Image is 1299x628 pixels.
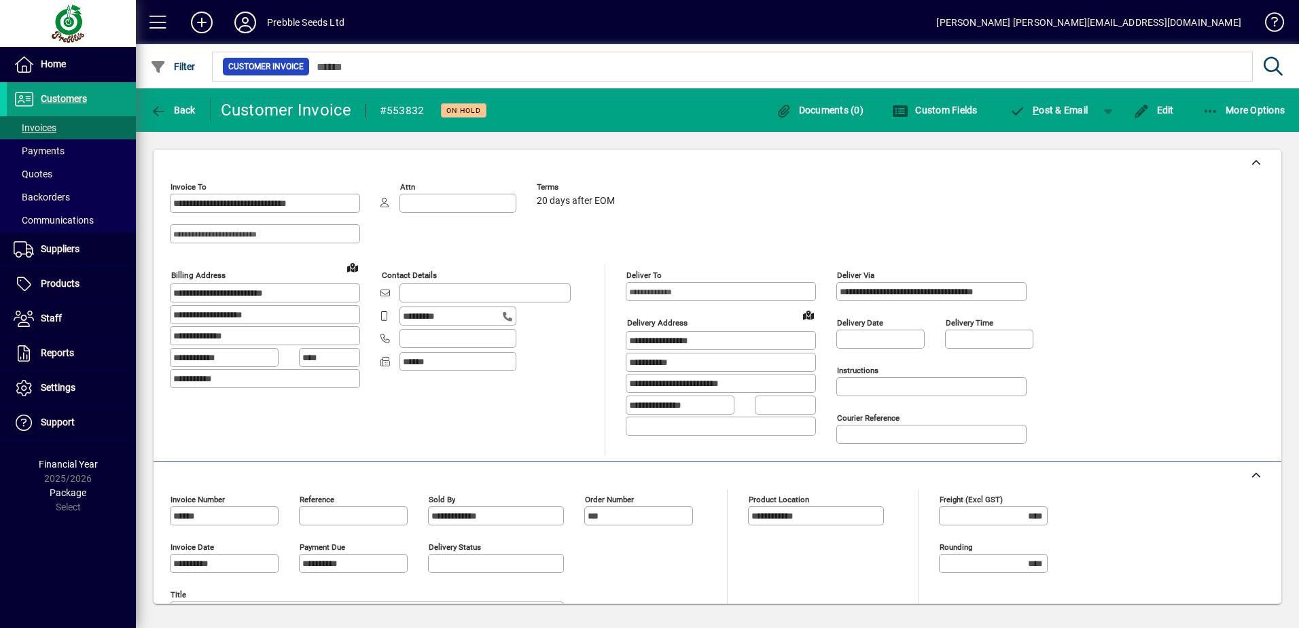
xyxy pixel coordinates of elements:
[150,105,196,116] span: Back
[400,182,415,192] mat-label: Attn
[41,313,62,324] span: Staff
[41,243,79,254] span: Suppliers
[946,318,993,328] mat-label: Delivery time
[14,145,65,156] span: Payments
[775,105,864,116] span: Documents (0)
[41,347,74,358] span: Reports
[41,278,79,289] span: Products
[7,48,136,82] a: Home
[1199,98,1289,122] button: More Options
[7,371,136,405] a: Settings
[7,186,136,209] a: Backorders
[7,267,136,301] a: Products
[837,318,883,328] mat-label: Delivery date
[7,162,136,186] a: Quotes
[221,99,352,121] div: Customer Invoice
[936,12,1241,33] div: [PERSON_NAME] [PERSON_NAME][EMAIL_ADDRESS][DOMAIN_NAME]
[180,10,224,35] button: Add
[7,406,136,440] a: Support
[1033,105,1039,116] span: P
[837,366,878,375] mat-label: Instructions
[7,336,136,370] a: Reports
[380,100,425,122] div: #553832
[342,256,363,278] a: View on map
[446,106,481,115] span: On hold
[537,196,615,207] span: 20 days after EOM
[14,169,52,179] span: Quotes
[224,10,267,35] button: Profile
[940,495,1003,504] mat-label: Freight (excl GST)
[171,542,214,552] mat-label: Invoice date
[772,98,867,122] button: Documents (0)
[7,209,136,232] a: Communications
[7,139,136,162] a: Payments
[41,382,75,393] span: Settings
[537,183,618,192] span: Terms
[429,495,455,504] mat-label: Sold by
[171,495,225,504] mat-label: Invoice number
[150,61,196,72] span: Filter
[429,542,481,552] mat-label: Delivery status
[837,271,874,280] mat-label: Deliver via
[626,271,662,280] mat-label: Deliver To
[798,304,819,326] a: View on map
[41,58,66,69] span: Home
[14,215,94,226] span: Communications
[300,495,334,504] mat-label: Reference
[585,495,634,504] mat-label: Order number
[41,93,87,104] span: Customers
[41,417,75,428] span: Support
[171,590,186,599] mat-label: Title
[7,116,136,139] a: Invoices
[300,542,345,552] mat-label: Payment due
[136,98,211,122] app-page-header-button: Back
[39,459,98,470] span: Financial Year
[14,122,56,133] span: Invoices
[1133,105,1174,116] span: Edit
[837,413,900,423] mat-label: Courier Reference
[1130,98,1177,122] button: Edit
[1255,3,1282,47] a: Knowledge Base
[147,98,199,122] button: Back
[228,60,304,73] span: Customer Invoice
[1203,105,1285,116] span: More Options
[1010,105,1088,116] span: ost & Email
[7,302,136,336] a: Staff
[940,542,972,552] mat-label: Rounding
[267,12,344,33] div: Prebble Seeds Ltd
[147,54,199,79] button: Filter
[171,182,207,192] mat-label: Invoice To
[14,192,70,203] span: Backorders
[1003,98,1095,122] button: Post & Email
[892,105,978,116] span: Custom Fields
[889,98,981,122] button: Custom Fields
[749,495,809,504] mat-label: Product location
[50,487,86,498] span: Package
[7,232,136,266] a: Suppliers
